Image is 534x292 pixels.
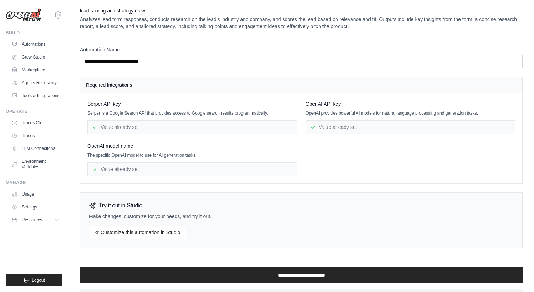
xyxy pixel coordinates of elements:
a: Usage [9,188,62,200]
a: Automations [9,39,62,50]
a: Customize this automation in Studio [89,226,186,239]
p: Make changes, customize for your needs, and try it out. [89,213,514,220]
label: Automation Name [80,46,523,53]
div: Value already set [87,120,297,134]
button: Logout [6,274,62,286]
p: The specific OpenAI model to use for AI generation tasks. [87,152,297,158]
h4: Required Integrations [86,81,517,89]
div: Operate [6,109,62,114]
a: Tools & Integrations [9,90,62,101]
span: OpenAI API key [306,100,341,107]
a: Environment Variables [9,156,62,173]
a: Marketplace [9,64,62,76]
a: Settings [9,201,62,213]
a: Agents Repository [9,77,62,89]
p: Analyzes lead form responses, conducts research on the lead's industry and company, and scores th... [80,16,523,30]
div: Build [6,30,62,36]
a: Traces [9,130,62,141]
a: Traces Old [9,117,62,129]
button: Resources [9,214,62,226]
p: Serper is a Google Search API that provides access to Google search results programmatically. [87,110,297,116]
h2: lead-scoring-and-strategy-crew [80,7,523,14]
div: Value already set [306,120,515,134]
span: OpenAI model name [87,142,133,150]
span: Resources [22,217,42,223]
a: LLM Connections [9,143,62,154]
p: OpenAI provides powerful AI models for natural language processing and generation tasks. [306,110,515,116]
span: Logout [32,277,45,283]
img: Logo [6,8,41,22]
div: Manage [6,180,62,186]
a: Crew Studio [9,51,62,63]
h3: Try it out in Studio [99,201,142,210]
span: Serper API key [87,100,121,107]
div: Value already set [87,162,297,176]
